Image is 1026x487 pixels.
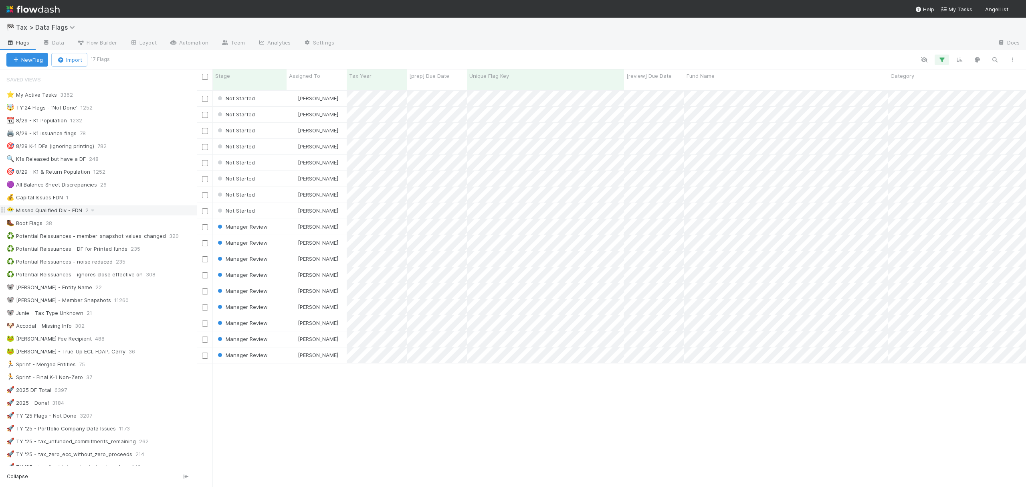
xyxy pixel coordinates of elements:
input: Toggle Row Selected [202,224,208,230]
span: [PERSON_NAME] [298,111,338,118]
span: Fund Name [687,72,715,80]
input: Toggle All Rows Selected [202,74,208,80]
div: 2025 - Done! [6,398,49,408]
span: 146 [132,462,149,472]
div: Sprint - Final K-1 Non-Zero [6,372,83,382]
span: Not Started [216,191,255,198]
img: avatar_66854b90-094e-431f-b713-6ac88429a2b8.png [290,159,297,166]
input: Toggle Row Selected [202,337,208,343]
span: ♻️ [6,232,14,239]
span: [PERSON_NAME] [298,191,338,198]
span: Flow Builder [77,39,117,47]
span: 2 [85,205,97,215]
input: Toggle Row Selected [202,256,208,262]
span: 38 [46,218,60,228]
div: TY '25 - tax_zero_ecc_without_zero_proceeds [6,449,132,459]
img: avatar_66854b90-094e-431f-b713-6ac88429a2b8.png [290,127,297,134]
input: Toggle Row Selected [202,208,208,214]
span: 🚀 [6,425,14,432]
span: 🏃 [6,373,14,380]
a: Team [215,37,251,50]
div: [PERSON_NAME] [290,126,338,134]
div: Junie - Tax Type Unknown [6,308,83,318]
div: Not Started [216,110,255,118]
img: avatar_04ed6c9e-3b93-401c-8c3a-8fad1b1fc72c.png [290,256,297,262]
span: Collapse [7,473,28,480]
span: Not Started [216,111,255,118]
div: TY '25 - tax_fund_interest_missing_taxed_as [6,462,129,472]
div: [PERSON_NAME] [290,271,338,279]
span: 488 [95,334,113,344]
div: [PERSON_NAME] [290,303,338,311]
span: 302 [75,321,93,331]
span: ♻️ [6,258,14,265]
span: ♻️ [6,245,14,252]
span: 💰 [6,194,14,201]
span: [PERSON_NAME] [298,256,338,262]
input: Toggle Row Selected [202,96,208,102]
span: Unique Flag Key [469,72,509,80]
div: [PERSON_NAME] - True-Up ECI, FDAP, Carry [6,347,125,357]
span: 😶‍🌫️ [6,207,14,213]
span: [PERSON_NAME] [298,143,338,150]
div: K1s Released but have a DF [6,154,86,164]
span: 320 [169,231,187,241]
button: Import [51,53,87,67]
span: 235 [131,244,148,254]
div: Manager Review [216,351,268,359]
img: avatar_66854b90-094e-431f-b713-6ac88429a2b8.png [290,143,297,150]
span: 🚀 [6,412,14,419]
input: Toggle Row Selected [202,112,208,118]
span: 🟣 [6,181,14,188]
span: ♻️ [6,271,14,278]
div: 8/29 - K1 Population [6,116,67,126]
span: Not Started [216,143,255,150]
span: [PERSON_NAME] [298,175,338,182]
div: [PERSON_NAME] [290,94,338,102]
input: Toggle Row Selected [202,304,208,310]
div: Manager Review [216,303,268,311]
a: My Tasks [941,5,972,13]
span: 🐸 [6,335,14,342]
div: Potential Reissuances - ignores close effective on [6,270,143,280]
span: Tax > Data Flags [16,23,79,31]
span: 3184 [52,398,72,408]
img: avatar_04ed6c9e-3b93-401c-8c3a-8fad1b1fc72c.png [290,352,297,358]
span: 📆 [6,117,14,124]
div: My Active Tasks [6,90,57,100]
span: 1173 [119,424,138,434]
span: Assigned To [289,72,320,80]
span: 🥾 [6,219,14,226]
div: Missed Qualified Div - FDN [6,205,82,215]
span: Manager Review [216,272,268,278]
span: Manager Review [216,288,268,294]
div: All Balance Sheet Discrepancies [6,180,97,190]
input: Toggle Row Selected [202,353,208,359]
img: avatar_04ed6c9e-3b93-401c-8c3a-8fad1b1fc72c.png [290,304,297,310]
span: Saved Views [6,71,41,87]
span: [PERSON_NAME] [298,288,338,294]
div: 2025 DF Total [6,385,51,395]
span: Stage [215,72,230,80]
div: Potential Reissuances - DF for Printed funds [6,244,127,254]
span: [PERSON_NAME] [298,127,338,134]
span: Not Started [216,207,255,214]
a: Docs [991,37,1026,50]
div: Accodal - Missing Info [6,321,72,331]
div: [PERSON_NAME] [290,255,338,263]
div: 8/29 - K1 issuance flags [6,128,77,138]
span: 75 [79,359,93,369]
div: Potential Reissuances - noise reduced [6,257,113,267]
div: [PERSON_NAME] [290,207,338,215]
span: [PERSON_NAME] [298,223,338,230]
div: Not Started [216,191,255,199]
input: Toggle Row Selected [202,272,208,278]
a: Settings [297,37,341,50]
span: 235 [116,257,133,267]
div: [PERSON_NAME] - Member Snapshots [6,295,111,305]
div: [PERSON_NAME] [290,175,338,183]
a: Layout [123,37,163,50]
div: TY '25 - Portfolio Company Data Issues [6,424,116,434]
div: Manager Review [216,319,268,327]
div: Not Started [216,175,255,183]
